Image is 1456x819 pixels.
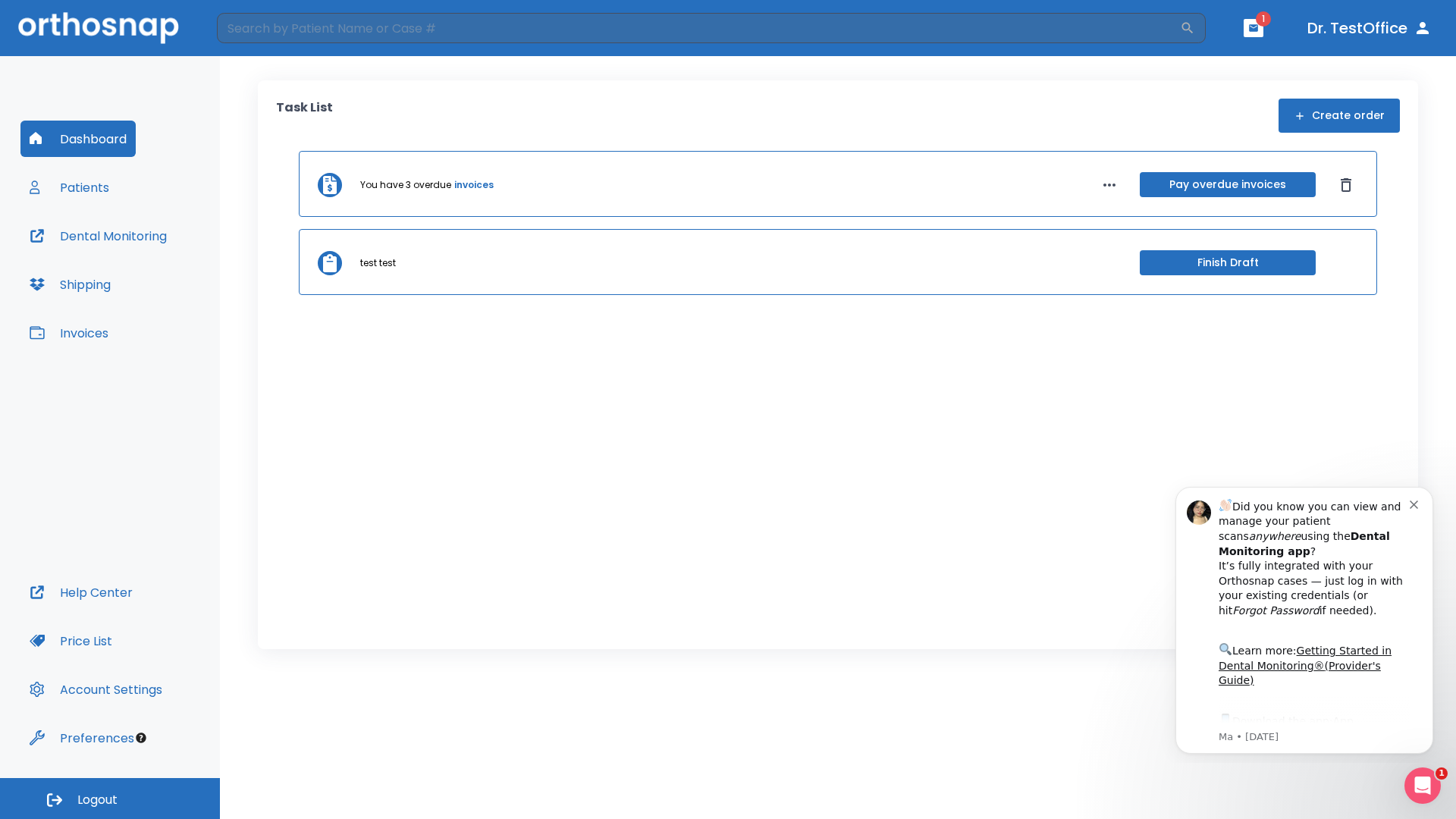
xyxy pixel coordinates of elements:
[1301,14,1438,42] button: Dr. TestOffice
[20,315,118,351] button: Invoices
[66,257,257,271] p: Message from Ma, sent 8w ago
[257,24,269,36] button: Dismiss notification
[1153,473,1456,763] iframe: Intercom notifications message
[20,266,120,303] button: Shipping
[20,121,136,157] button: Dashboard
[360,256,396,270] p: test test
[20,671,171,708] button: Account Settings
[77,792,118,808] span: Logout
[360,178,451,192] p: You have 3 overdue
[1256,11,1271,27] span: 1
[1279,99,1400,133] button: Create order
[20,623,121,659] button: Price List
[134,731,148,745] div: Tooltip anchor
[20,169,118,206] button: Patients
[1436,767,1448,780] span: 1
[217,13,1180,43] input: Search by Patient Name or Case #
[454,178,494,192] a: invoices
[66,242,201,269] a: App Store
[20,218,176,254] button: Dental Monitoring
[1404,767,1441,804] iframe: Intercom live chat
[18,12,179,43] img: Orthosnap
[1140,250,1316,275] button: Finish Draft
[20,574,142,610] button: Help Center
[66,238,257,315] div: Download the app: | ​ Let us know if you need help getting started!
[20,720,143,756] button: Preferences
[1140,172,1316,197] button: Pay overdue invoices
[1334,173,1358,197] button: Dismiss
[276,99,333,133] p: Task List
